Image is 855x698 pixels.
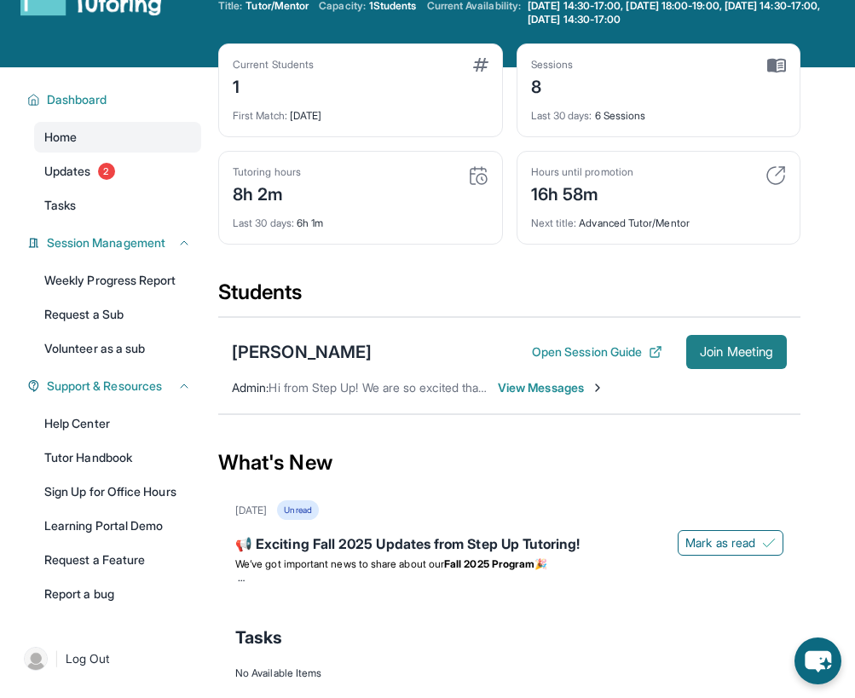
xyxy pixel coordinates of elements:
img: card [765,165,786,186]
a: Tutor Handbook [34,442,201,473]
span: First Match : [233,109,287,122]
div: Students [218,279,800,316]
span: Last 30 days : [233,216,294,229]
a: |Log Out [17,640,201,678]
span: Log Out [66,650,110,667]
img: card [468,165,488,186]
span: Admin : [232,380,269,395]
div: What's New [218,425,800,500]
span: | [55,649,59,669]
a: Home [34,122,201,153]
button: Join Meeting [686,335,787,369]
div: Hours until promotion [531,165,633,179]
div: [DATE] [233,99,488,123]
span: Home [44,129,77,146]
span: Mark as read [685,534,755,551]
div: Advanced Tutor/Mentor [531,206,787,230]
span: 🎉 [534,557,547,570]
a: Request a Feature [34,545,201,575]
div: 1 [233,72,314,99]
img: user-img [24,647,48,671]
div: Current Students [233,58,314,72]
span: Tasks [235,626,282,649]
a: Tasks [34,190,201,221]
div: Sessions [531,58,574,72]
div: 6h 1m [233,206,488,230]
div: 8 [531,72,574,99]
button: Open Session Guide [532,343,662,361]
div: Unread [277,500,318,520]
span: Tasks [44,197,76,214]
button: chat-button [794,637,841,684]
button: Dashboard [40,91,191,108]
span: Join Meeting [700,347,773,357]
span: Next title : [531,216,577,229]
strong: Fall 2025 Program [444,557,534,570]
img: Chevron-Right [591,381,604,395]
a: Learning Portal Demo [34,511,201,541]
div: [PERSON_NAME] [232,340,372,364]
a: Report a bug [34,579,201,609]
a: Updates2 [34,156,201,187]
div: 16h 58m [531,179,633,206]
span: View Messages [498,379,604,396]
a: Help Center [34,408,201,439]
img: Mark as read [762,536,776,550]
img: card [767,58,786,73]
div: 6 Sessions [531,99,787,123]
button: Session Management [40,234,191,251]
span: 2 [98,163,115,180]
a: Weekly Progress Report [34,265,201,296]
button: Support & Resources [40,378,191,395]
span: Support & Resources [47,378,162,395]
span: Session Management [47,234,165,251]
div: No Available Items [235,666,783,680]
a: Volunteer as a sub [34,333,201,364]
div: 8h 2m [233,179,301,206]
a: Sign Up for Office Hours [34,476,201,507]
div: Tutoring hours [233,165,301,179]
span: Dashboard [47,91,107,108]
button: Mark as read [678,530,783,556]
img: card [473,58,488,72]
div: [DATE] [235,504,267,517]
span: We’ve got important news to share about our [235,557,444,570]
span: Updates [44,163,91,180]
a: Request a Sub [34,299,201,330]
div: 📢 Exciting Fall 2025 Updates from Step Up Tutoring! [235,534,783,557]
span: Last 30 days : [531,109,592,122]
